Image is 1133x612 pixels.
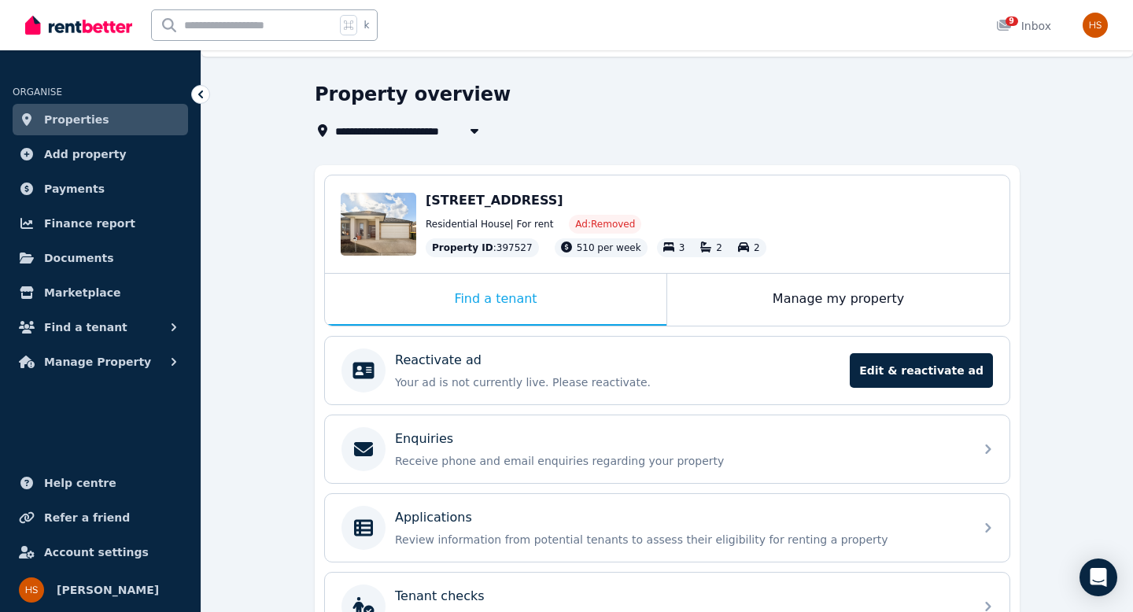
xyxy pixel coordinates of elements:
span: Payments [44,179,105,198]
span: Residential House | For rent [426,218,553,230]
span: Properties [44,110,109,129]
a: EnquiriesReceive phone and email enquiries regarding your property [325,415,1009,483]
span: Manage Property [44,352,151,371]
div: Find a tenant [325,274,666,326]
span: Account settings [44,543,149,562]
span: 9 [1006,17,1018,26]
span: Documents [44,249,114,267]
span: Finance report [44,214,135,233]
span: ORGANISE [13,87,62,98]
span: Ad: Removed [575,218,635,230]
img: Harpinder Singh [1083,13,1108,38]
h1: Property overview [315,82,511,107]
button: Find a tenant [13,312,188,343]
span: Add property [44,145,127,164]
a: Refer a friend [13,502,188,533]
a: Help centre [13,467,188,499]
a: ApplicationsReview information from potential tenants to assess their eligibility for renting a p... [325,494,1009,562]
a: Payments [13,173,188,205]
span: Marketplace [44,283,120,302]
a: Marketplace [13,277,188,308]
a: Account settings [13,536,188,568]
p: Your ad is not currently live. Please reactivate. [395,374,840,390]
span: k [364,19,369,31]
button: Manage Property [13,346,188,378]
span: Help centre [44,474,116,492]
div: : 397527 [426,238,539,257]
span: Find a tenant [44,318,127,337]
a: Properties [13,104,188,135]
a: Add property [13,138,188,170]
div: Inbox [996,18,1051,34]
p: Tenant checks [395,587,485,606]
span: Refer a friend [44,508,130,527]
a: Reactivate adYour ad is not currently live. Please reactivate.Edit & reactivate ad [325,337,1009,404]
span: 2 [754,242,760,253]
span: 2 [716,242,722,253]
span: 3 [679,242,685,253]
a: Finance report [13,208,188,239]
span: Edit & reactivate ad [850,353,993,388]
span: [STREET_ADDRESS] [426,193,563,208]
p: Enquiries [395,430,453,448]
div: Manage my property [667,274,1009,326]
a: Documents [13,242,188,274]
span: [PERSON_NAME] [57,581,159,599]
img: RentBetter [25,13,132,37]
div: Open Intercom Messenger [1079,559,1117,596]
span: Property ID [432,241,493,254]
p: Reactivate ad [395,351,482,370]
p: Receive phone and email enquiries regarding your property [395,453,965,469]
img: Harpinder Singh [19,577,44,603]
p: Applications [395,508,472,527]
p: Review information from potential tenants to assess their eligibility for renting a property [395,532,965,547]
span: 510 per week [577,242,641,253]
